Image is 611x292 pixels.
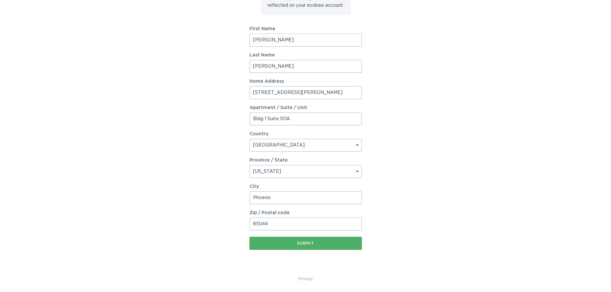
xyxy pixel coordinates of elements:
label: City [250,184,362,189]
label: Last Name [250,53,362,57]
div: Submit [253,241,359,245]
button: Submit [250,237,362,250]
label: Country [250,132,268,136]
a: Privacy Policy & Terms of Use [299,275,313,282]
label: Zip / Postal code [250,211,362,215]
label: Apartment / Suite / Unit [250,105,362,110]
label: First Name [250,27,362,31]
label: Province / State [250,158,288,163]
label: Home Address [250,79,362,84]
